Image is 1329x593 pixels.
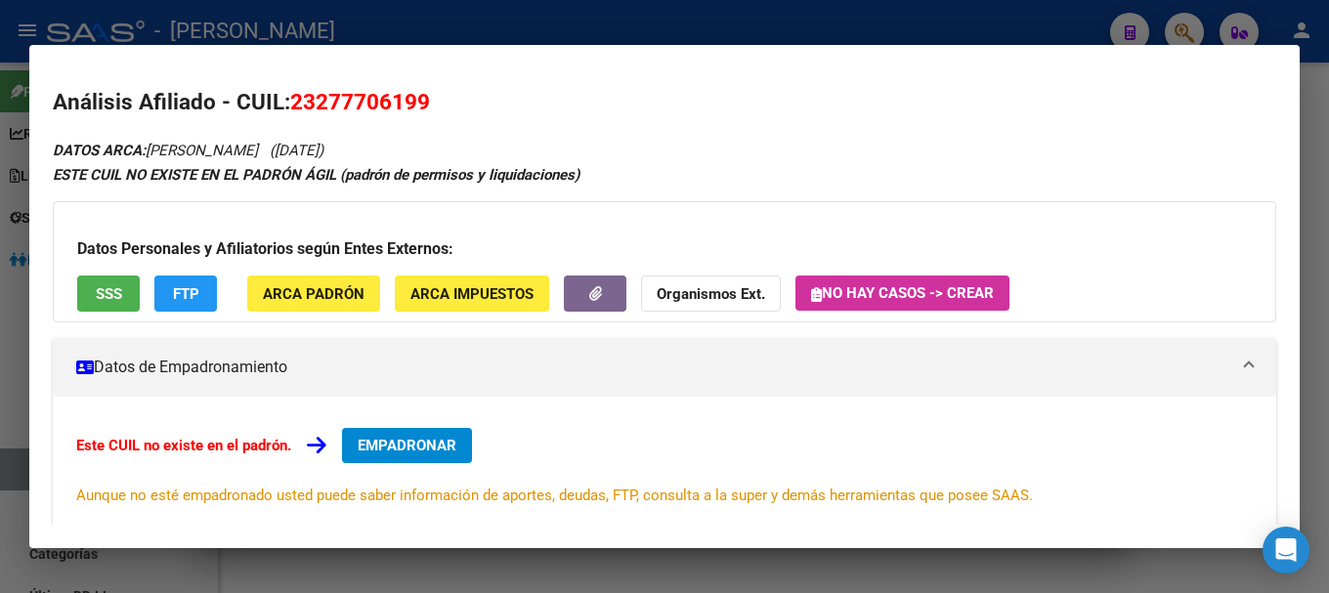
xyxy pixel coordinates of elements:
[657,285,765,303] strong: Organismos Ext.
[76,356,1229,379] mat-panel-title: Datos de Empadronamiento
[173,285,199,303] span: FTP
[53,86,1276,119] h2: Análisis Afiliado - CUIL:
[53,166,579,184] strong: ESTE CUIL NO EXISTE EN EL PADRÓN ÁGIL (padrón de permisos y liquidaciones)
[395,275,549,312] button: ARCA Impuestos
[53,397,1276,537] div: Datos de Empadronamiento
[290,89,430,114] span: 23277706199
[1263,527,1309,573] div: Open Intercom Messenger
[77,237,1252,261] h3: Datos Personales y Afiliatorios según Entes Externos:
[270,142,323,159] span: ([DATE])
[76,437,291,454] strong: Este CUIL no existe en el padrón.
[154,275,217,312] button: FTP
[77,275,140,312] button: SSS
[263,285,364,303] span: ARCA Padrón
[53,142,258,159] span: [PERSON_NAME]
[53,338,1276,397] mat-expansion-panel-header: Datos de Empadronamiento
[53,142,146,159] strong: DATOS ARCA:
[795,275,1009,311] button: No hay casos -> Crear
[76,487,1033,504] span: Aunque no esté empadronado usted puede saber información de aportes, deudas, FTP, consulta a la s...
[342,428,472,463] button: EMPADRONAR
[96,285,122,303] span: SSS
[358,437,456,454] span: EMPADRONAR
[641,275,781,312] button: Organismos Ext.
[410,285,534,303] span: ARCA Impuestos
[811,284,994,302] span: No hay casos -> Crear
[247,275,380,312] button: ARCA Padrón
